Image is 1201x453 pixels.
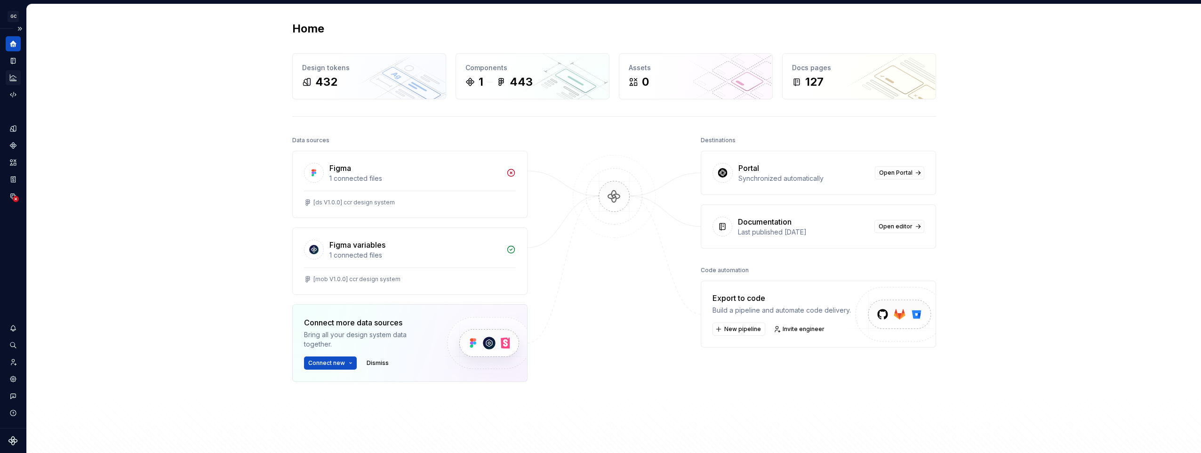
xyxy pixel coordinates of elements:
[292,53,446,99] a: Design tokens432
[6,53,21,68] a: Documentation
[792,63,926,73] div: Docs pages
[510,74,533,89] div: 443
[313,199,395,206] div: [ds V1.0.0] ccr design system
[771,323,829,336] a: Invite engineer
[6,388,21,404] button: Contact support
[738,162,759,174] div: Portal
[315,74,337,89] div: 432
[313,275,400,283] div: [mob V1.0.0] ccr design system
[308,359,345,367] span: Connect new
[619,53,773,99] a: Assets0
[738,216,792,227] div: Documentation
[367,359,389,367] span: Dismiss
[2,6,24,26] button: GC
[8,11,19,22] div: GC
[879,169,913,177] span: Open Portal
[805,74,824,89] div: 127
[783,325,825,333] span: Invite engineer
[292,227,528,295] a: Figma variables1 connected files[mob V1.0.0] ccr design system
[6,155,21,170] a: Assets
[782,53,936,99] a: Docs pages127
[302,63,436,73] div: Design tokens
[329,162,351,174] div: Figma
[6,372,21,387] a: Settings
[304,330,431,349] div: Bring all your design system data together.
[6,355,21,370] a: Invite team
[292,134,329,147] div: Data sources
[6,321,21,336] button: Notifications
[6,138,21,153] a: Components
[879,223,913,230] span: Open editor
[304,317,431,328] div: Connect more data sources
[713,323,765,336] button: New pipeline
[6,70,21,85] a: Analytics
[13,22,26,35] button: Expand sidebar
[304,356,357,370] button: Connect new
[738,227,869,237] div: Last published [DATE]
[629,63,763,73] div: Assets
[701,134,736,147] div: Destinations
[292,151,528,218] a: Figma1 connected files[ds V1.0.0] ccr design system
[701,264,749,277] div: Code automation
[8,436,18,445] svg: Supernova Logo
[292,21,324,36] h2: Home
[362,356,393,370] button: Dismiss
[6,36,21,51] a: Home
[724,325,761,333] span: New pipeline
[329,239,385,251] div: Figma variables
[465,63,600,73] div: Components
[6,87,21,102] a: Code automation
[738,174,869,183] div: Synchronized automatically
[479,74,483,89] div: 1
[875,166,924,179] a: Open Portal
[6,189,21,204] a: Data sources
[6,172,21,187] a: Storybook stories
[6,338,21,353] button: Search ⌘K
[6,121,21,136] a: Design tokens
[642,74,649,89] div: 0
[713,292,851,304] div: Export to code
[874,220,924,233] a: Open editor
[713,306,851,315] div: Build a pipeline and automate code delivery.
[456,53,609,99] a: Components1443
[329,174,501,183] div: 1 connected files
[329,251,501,260] div: 1 connected files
